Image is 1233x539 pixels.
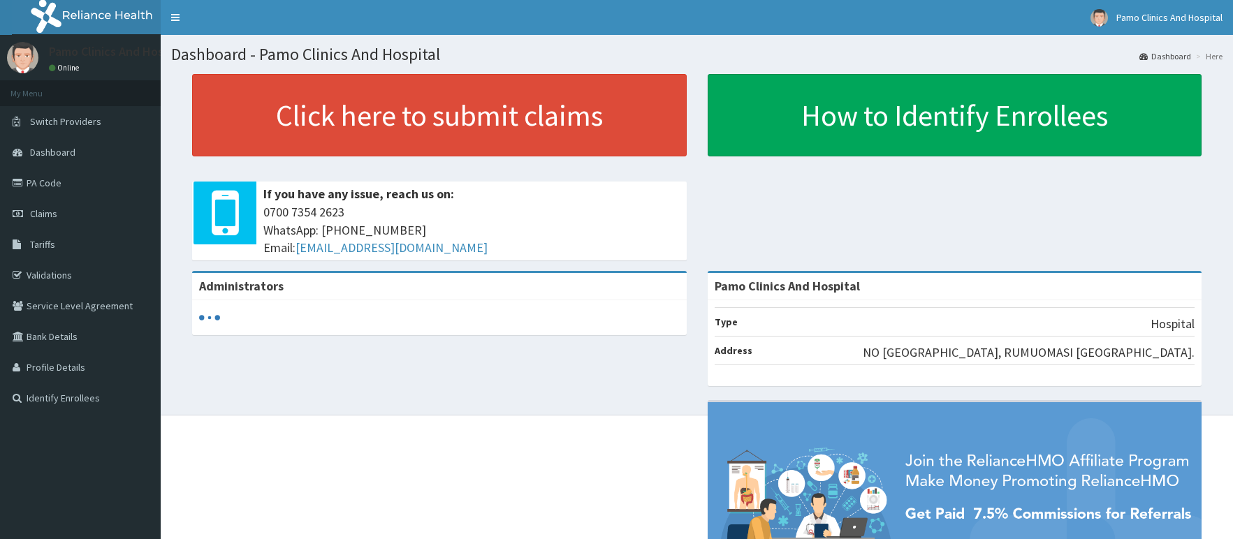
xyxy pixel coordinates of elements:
li: Here [1192,50,1223,62]
span: Pamo Clinics And Hospital [1116,11,1223,24]
span: 0700 7354 2623 WhatsApp: [PHONE_NUMBER] Email: [263,203,680,257]
span: Switch Providers [30,115,101,128]
p: Hospital [1151,315,1195,333]
a: Click here to submit claims [192,74,687,156]
a: How to Identify Enrollees [708,74,1202,156]
strong: Pamo Clinics And Hospital [715,278,860,294]
b: Administrators [199,278,284,294]
b: Type [715,316,738,328]
b: Address [715,344,752,357]
p: Pamo Clinics And Hospital [49,45,189,58]
span: Tariffs [30,238,55,251]
a: [EMAIL_ADDRESS][DOMAIN_NAME] [296,239,488,256]
p: NO [GEOGRAPHIC_DATA], RUMUOMASI [GEOGRAPHIC_DATA]. [863,344,1195,362]
svg: audio-loading [199,307,220,328]
img: User Image [1090,9,1108,27]
img: User Image [7,42,38,73]
b: If you have any issue, reach us on: [263,186,454,202]
span: Claims [30,207,57,220]
a: Dashboard [1139,50,1191,62]
span: Dashboard [30,146,75,158]
h1: Dashboard - Pamo Clinics And Hospital [171,45,1223,64]
a: Online [49,63,82,73]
